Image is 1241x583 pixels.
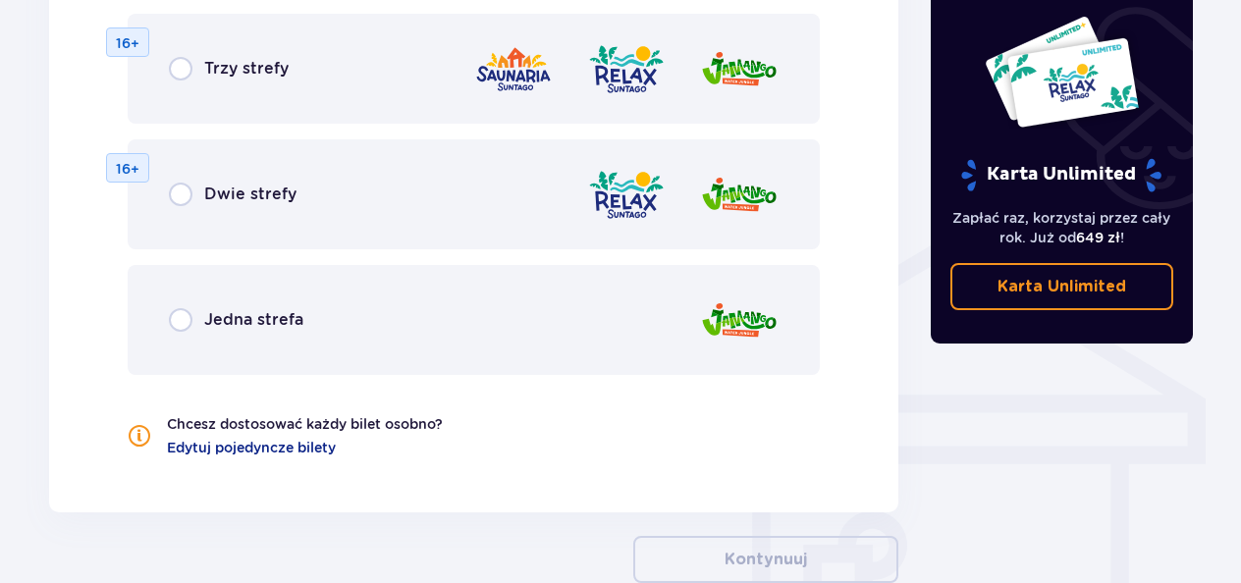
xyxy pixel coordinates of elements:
[167,414,443,434] p: Chcesz dostosować każdy bilet osobno?
[1076,230,1120,245] span: 649 zł
[204,184,297,205] p: Dwie strefy
[633,536,898,583] button: Kontynuuj
[587,41,666,97] img: zone logo
[587,167,666,223] img: zone logo
[116,159,139,179] p: 16+
[950,263,1174,310] a: Karta Unlimited
[725,549,807,570] p: Kontynuuj
[700,167,779,223] img: zone logo
[474,41,553,97] img: zone logo
[998,276,1126,297] p: Karta Unlimited
[700,41,779,97] img: zone logo
[116,33,139,53] p: 16+
[700,292,779,348] img: zone logo
[167,438,336,457] a: Edytuj pojedyncze bilety
[959,158,1163,192] p: Karta Unlimited
[204,309,303,331] p: Jedna strefa
[950,208,1174,247] p: Zapłać raz, korzystaj przez cały rok. Już od !
[204,58,289,79] p: Trzy strefy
